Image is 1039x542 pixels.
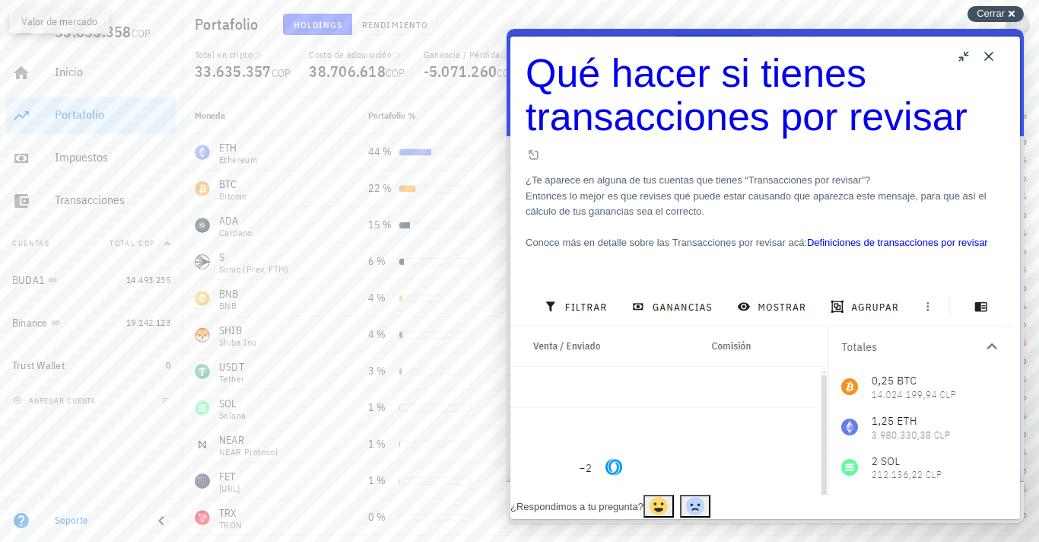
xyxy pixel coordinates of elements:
[195,327,210,343] div: SHIB-icon
[368,180,392,196] div: 22 %
[6,225,176,262] button: CuentasTotal COP
[219,177,247,192] div: BTC
[195,49,291,61] div: Total en cripto
[368,363,392,379] div: 3 %
[219,140,257,155] div: ETH
[55,193,170,207] div: Transacciones
[110,238,155,248] span: Total COP
[195,291,210,306] div: BNB-icon
[195,12,265,37] h1: Portafolio
[219,484,240,493] div: [URL]
[219,155,257,164] div: Ethereum
[219,375,244,384] div: Tether
[219,250,289,265] div: S
[173,466,204,489] button: Send feedback: No. For "¿Respondimos a tu pregunta?"
[507,29,1024,523] iframe: Help Scout Beacon - Live Chat, Contact Form, and Knowledge Base
[368,290,392,306] div: 4 %
[195,400,210,416] div: SOL-icon
[12,317,48,330] div: Binance
[55,21,132,42] span: 33.635.358
[166,359,170,371] span: 0
[368,436,392,452] div: 1 %
[6,347,176,384] a: Trust Wallet 0
[219,521,243,530] div: TRON
[55,515,140,527] div: Soporte
[293,19,343,30] span: Holdings
[6,140,176,177] a: Impuestos
[219,411,246,420] div: Solana
[6,262,176,298] a: BUDA1 14.493.235
[16,396,96,406] span: agregar cuenta
[6,304,176,341] a: Binance 19.142.123
[219,228,253,238] div: Cardano
[126,274,170,285] span: 14.493.235
[126,317,170,328] span: 19.142.123
[386,66,405,80] span: COP
[368,400,392,416] div: 1 %
[497,66,516,80] span: COP
[219,448,278,457] div: NEAR Protocol
[195,510,210,525] div: TRX-icon
[368,253,392,269] div: 6 %
[4,466,513,491] div: Article feedback
[12,359,65,372] div: Trust Wallet
[195,364,210,379] div: USDT-icon
[6,97,176,134] a: Portafolio
[195,145,210,160] div: ETH-icon
[195,218,210,233] div: ADA-icon
[368,110,416,121] span: Portafolio %
[9,393,103,408] button: agregar cuenta
[195,181,210,196] div: BTC-icon
[356,97,506,134] th: Portafolio %: Sin ordenar. Pulse para ordenar de forma ascendente.
[1006,12,1030,37] div: avatar
[368,217,392,233] div: 15 %
[368,327,392,343] div: 4 %
[368,144,392,160] div: 44 %
[183,97,356,134] th: Moneda
[977,8,1005,19] span: Cerrar
[219,432,278,448] div: NEAR
[368,509,392,525] div: 0 %
[195,110,225,121] span: Moneda
[219,323,257,338] div: SHIB
[219,359,244,375] div: USDT
[4,470,137,486] div: ¿Respondimos a tu pregunta?
[352,14,438,35] button: Rendimiento
[219,265,289,274] div: Sonic (prev. FTM)
[424,61,497,81] span: -5.071.260
[55,150,170,164] div: Impuestos
[219,338,257,347] div: Shiba Inu
[219,301,239,311] div: BNB
[132,27,151,40] span: COP
[9,9,110,33] div: Valor de mercado
[12,274,45,287] div: BUDA1
[361,19,428,30] span: Rendimiento
[309,49,405,61] div: Costo de adquisición
[309,61,386,81] span: 38.706.618
[219,469,240,484] div: FET
[137,466,167,489] button: Send feedback: Sí. For "¿Respondimos a tu pregunta?"
[55,65,170,79] div: Inicio
[195,61,272,81] span: 33.635.357
[968,6,1024,22] button: Cerrar
[6,55,176,91] a: Inicio
[55,107,170,122] div: Portafolio
[368,473,392,489] div: 1 %
[195,254,210,269] div: S-icon
[195,473,210,489] div: FET-icon
[195,437,210,452] div: NEAR-icon
[283,14,353,35] button: Holdings
[424,49,516,61] div: Ganancia / Pérdida
[272,66,291,80] span: COP
[6,183,176,219] a: Transacciones
[219,396,246,411] div: SOL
